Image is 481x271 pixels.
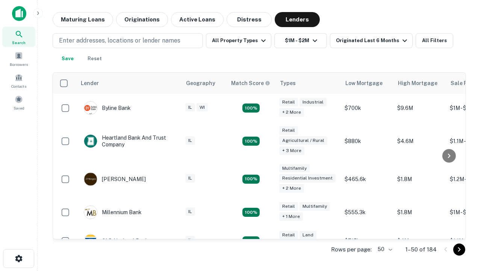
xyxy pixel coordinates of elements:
img: picture [84,173,97,186]
div: OLD National Bank [84,234,148,248]
div: High Mortgage [398,79,437,88]
button: Lenders [275,12,320,27]
button: All Property Types [206,33,271,48]
span: Search [12,40,26,46]
div: Retail [279,126,298,135]
div: Multifamily [279,164,310,173]
div: IL [185,136,195,145]
button: $1M - $2M [274,33,327,48]
div: Low Mortgage [345,79,383,88]
div: Millennium Bank [84,206,142,219]
th: Low Mortgage [341,73,393,94]
th: Types [275,73,341,94]
div: Originated Last 6 Months [336,36,409,45]
td: $4M [393,227,446,255]
div: IL [185,207,195,216]
button: Enter addresses, locations or lender names [53,33,203,48]
span: Borrowers [10,61,28,67]
a: Contacts [2,70,35,91]
td: $555.3k [341,198,393,227]
div: Geography [186,79,215,88]
p: 1–50 of 184 [405,245,437,254]
div: Matching Properties: 18, hasApolloMatch: undefined [242,236,260,245]
button: All Filters [416,33,453,48]
th: High Mortgage [393,73,446,94]
div: Retail [279,202,298,211]
img: picture [84,102,97,114]
div: Industrial [299,98,327,107]
div: IL [185,236,195,245]
div: + 2 more [279,108,304,117]
div: Byline Bank [84,101,131,115]
div: Types [280,79,296,88]
div: 50 [375,244,393,255]
a: Search [2,27,35,47]
img: picture [84,206,97,219]
div: WI [197,103,208,112]
a: Borrowers [2,49,35,69]
th: Geography [182,73,227,94]
div: Agricultural / Rural [279,136,327,145]
div: Multifamily [299,202,330,211]
div: Lender [81,79,99,88]
span: Saved [14,105,24,111]
td: $700k [341,94,393,122]
img: capitalize-icon.png [12,6,26,21]
h6: Match Score [231,79,269,87]
td: $1.8M [393,160,446,198]
th: Capitalize uses an advanced AI algorithm to match your search with the best lender. The match sco... [227,73,275,94]
div: + 3 more [279,146,304,155]
div: Matching Properties: 16, hasApolloMatch: undefined [242,208,260,217]
p: Enter addresses, locations or lender names [59,36,180,45]
p: Rows per page: [331,245,372,254]
div: Heartland Bank And Trust Company [84,134,174,148]
button: Active Loans [171,12,224,27]
span: Contacts [11,83,26,89]
td: $4.6M [393,122,446,160]
div: IL [185,103,195,112]
img: picture [84,135,97,148]
div: Matching Properties: 20, hasApolloMatch: undefined [242,104,260,113]
div: + 1 more [279,212,303,221]
td: $9.6M [393,94,446,122]
th: Lender [76,73,182,94]
td: $1.8M [393,198,446,227]
button: Reset [83,51,107,66]
div: Matching Properties: 17, hasApolloMatch: undefined [242,137,260,146]
div: Retail [279,231,298,239]
button: Save your search to get updates of matches that match your search criteria. [56,51,80,66]
td: $880k [341,122,393,160]
div: + 2 more [279,184,304,193]
button: Distress [227,12,272,27]
a: Saved [2,92,35,113]
div: Residential Investment [279,174,336,183]
img: picture [84,234,97,247]
div: Land [299,231,316,239]
button: Go to next page [453,244,465,256]
iframe: Chat Widget [443,187,481,223]
button: Originations [116,12,168,27]
td: $465.6k [341,160,393,198]
td: $715k [341,227,393,255]
button: Maturing Loans [53,12,113,27]
div: IL [185,174,195,183]
div: Matching Properties: 27, hasApolloMatch: undefined [242,175,260,184]
div: Capitalize uses an advanced AI algorithm to match your search with the best lender. The match sco... [231,79,270,87]
div: Retail [279,98,298,107]
button: Originated Last 6 Months [330,33,413,48]
div: [PERSON_NAME] [84,172,146,186]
